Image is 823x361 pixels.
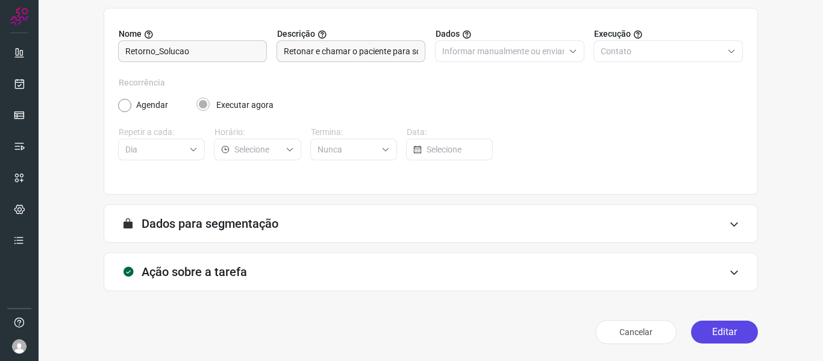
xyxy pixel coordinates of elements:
span: Execução [594,28,631,40]
h3: Ação sobre a tarefa [142,265,247,279]
input: Selecione o tipo de envio [442,41,564,61]
input: Digite o nome para a sua tarefa. [125,41,260,61]
label: Horário: [214,126,301,139]
span: Nome [119,28,142,40]
input: Selecione [125,139,184,160]
img: avatar-user-boy.jpg [12,339,27,354]
label: Data: [407,126,493,139]
span: Dados [436,28,460,40]
label: Agendar [136,99,168,111]
img: Logo [10,7,28,25]
input: Selecione [234,139,280,160]
button: Editar [691,321,758,344]
input: Selecione o tipo de envio [601,41,722,61]
span: Descrição [277,28,315,40]
label: Recorrência [119,77,743,89]
label: Executar agora [216,99,274,111]
button: Cancelar [595,320,677,344]
input: Selecione [427,139,485,160]
label: Termina: [311,126,397,139]
input: Forneça uma breve descrição da sua tarefa. [284,41,418,61]
label: Repetir a cada: [119,126,205,139]
input: Selecione [318,139,377,160]
h3: Dados para segmentação [142,216,278,231]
